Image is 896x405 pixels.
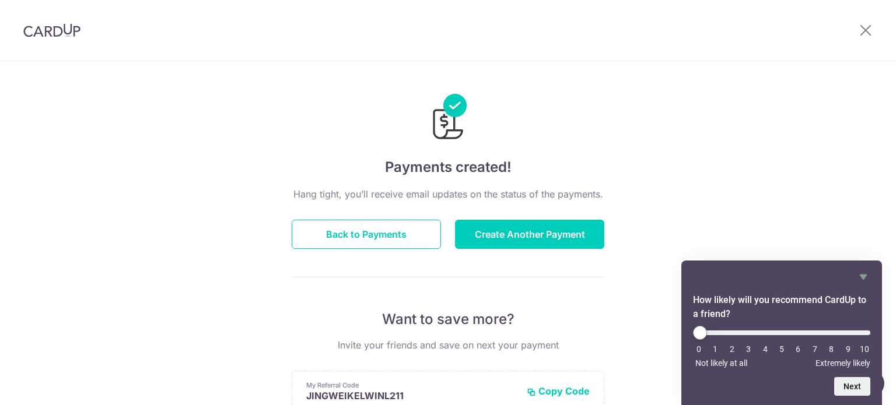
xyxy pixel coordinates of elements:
[695,358,747,368] span: Not likely at all
[842,344,854,354] li: 9
[26,8,50,19] span: Help
[693,344,705,354] li: 0
[743,344,754,354] li: 3
[776,344,787,354] li: 5
[292,220,441,249] button: Back to Payments
[825,344,837,354] li: 8
[792,344,804,354] li: 6
[709,344,721,354] li: 1
[859,344,870,354] li: 10
[429,94,467,143] img: Payments
[693,270,870,396] div: How likely will you recommend CardUp to a friend? Select an option from 0 to 10, with 0 being Not...
[856,270,870,284] button: Hide survey
[815,358,870,368] span: Extremely likely
[292,187,604,201] p: Hang tight, you’ll receive email updates on the status of the payments.
[759,344,771,354] li: 4
[292,338,604,352] p: Invite your friends and save on next your payment
[306,381,517,390] p: My Referral Code
[693,326,870,368] div: How likely will you recommend CardUp to a friend? Select an option from 0 to 10, with 0 being Not...
[527,385,590,397] button: Copy Code
[306,390,517,402] p: JINGWEIKELWINL211
[809,344,821,354] li: 7
[726,344,738,354] li: 2
[23,23,80,37] img: CardUp
[455,220,604,249] button: Create Another Payment
[834,377,870,396] button: Next question
[292,310,604,329] p: Want to save more?
[693,293,870,321] h2: How likely will you recommend CardUp to a friend? Select an option from 0 to 10, with 0 being Not...
[292,157,604,178] h4: Payments created!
